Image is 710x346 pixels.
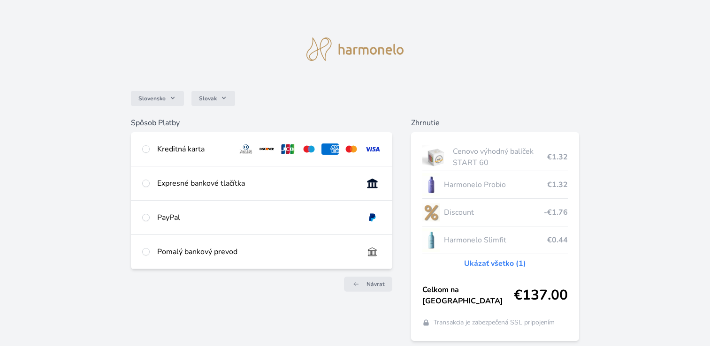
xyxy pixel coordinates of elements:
[514,287,568,304] span: €137.00
[547,151,568,163] span: €1.32
[343,143,360,155] img: mc.svg
[237,143,255,155] img: diners.svg
[344,277,392,292] a: Návrat
[191,91,235,106] button: Slovak
[547,234,568,246] span: €0.44
[434,318,555,327] span: Transakcia je zabezpečená SSL pripojením
[364,178,381,189] img: onlineBanking_SK.svg
[444,179,547,190] span: Harmonelo Probio
[444,234,547,246] span: Harmonelo Slimfit
[422,173,440,196] img: CLEAN_PROBIO_se_stinem_x-lo.jpg
[157,212,356,223] div: PayPal
[279,143,297,155] img: jcb.svg
[422,201,440,224] img: discount-lo.png
[411,117,579,128] h6: Zhrnutie
[138,95,166,102] span: Slovensko
[131,91,184,106] button: Slovensko
[544,207,568,218] span: -€1.76
[453,146,547,168] span: Cenovo výhodný balíček START 60
[364,246,381,257] img: bankTransfer_IBAN.svg
[422,284,514,307] span: Celkom na [GEOGRAPHIC_DATA]
[157,143,230,155] div: Kreditná karta
[364,143,381,155] img: visa.svg
[464,258,526,269] a: Ukázať všetko (1)
[547,179,568,190] span: €1.32
[444,207,544,218] span: Discount
[300,143,318,155] img: maestro.svg
[364,212,381,223] img: paypal.svg
[366,280,385,288] span: Návrat
[157,246,356,257] div: Pomalý bankový prevod
[199,95,217,102] span: Slovak
[131,117,392,128] h6: Spôsob Platby
[422,228,440,252] img: SLIMFIT_se_stinem_x-lo.jpg
[422,145,449,169] img: start.jpg
[258,143,275,155] img: discover.svg
[306,38,404,61] img: logo.svg
[321,143,339,155] img: amex.svg
[157,178,356,189] div: Expresné bankové tlačítka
